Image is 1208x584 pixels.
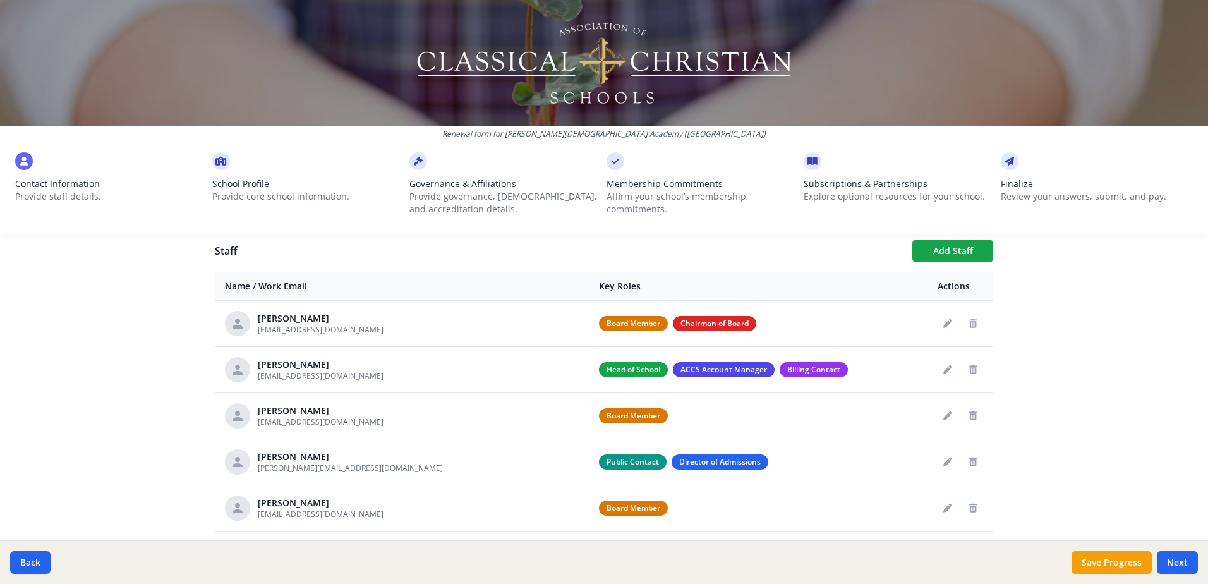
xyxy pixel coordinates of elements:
p: Provide staff details. [15,190,207,203]
button: Next [1157,551,1198,574]
button: Add Staff [912,240,993,262]
span: Billing Contact [780,362,848,377]
span: [EMAIL_ADDRESS][DOMAIN_NAME] [258,324,384,335]
button: Save Progress [1072,551,1152,574]
p: Review your answers, submit, and pay. [1001,190,1193,203]
th: Key Roles [589,272,927,301]
button: Edit staff [938,360,958,380]
span: [EMAIL_ADDRESS][DOMAIN_NAME] [258,509,384,520]
span: ACCS Account Manager [673,362,775,377]
p: Affirm your school’s membership commitments. [607,190,799,216]
button: Edit staff [938,452,958,472]
button: Back [10,551,51,574]
p: Explore optional resources for your school. [804,190,996,203]
span: Chairman of Board [673,316,756,331]
img: Logo [415,19,794,107]
button: Delete staff [963,498,983,518]
span: Public Contact [599,454,667,470]
span: Subscriptions & Partnerships [804,178,996,190]
span: Board Member [599,316,668,331]
span: Head of School [599,362,668,377]
div: [PERSON_NAME] [258,451,443,463]
button: Delete staff [963,452,983,472]
span: Finalize [1001,178,1193,190]
span: Governance & Affiliations [409,178,601,190]
span: [EMAIL_ADDRESS][DOMAIN_NAME] [258,370,384,381]
button: Edit staff [938,498,958,518]
span: Board Member [599,501,668,516]
button: Delete staff [963,360,983,380]
span: [EMAIL_ADDRESS][DOMAIN_NAME] [258,417,384,427]
h1: Staff [215,243,902,259]
span: Membership Commitments [607,178,799,190]
span: School Profile [212,178,404,190]
button: Delete staff [963,313,983,334]
div: [PERSON_NAME] [258,358,384,371]
span: Board Member [599,408,668,423]
div: [PERSON_NAME] [258,312,384,325]
button: Delete staff [963,406,983,426]
th: Actions [927,272,994,301]
button: Edit staff [938,313,958,334]
th: Name / Work Email [215,272,589,301]
p: Provide governance, [DEMOGRAPHIC_DATA], and accreditation details. [409,190,601,216]
div: [PERSON_NAME] [258,405,384,417]
button: Edit staff [938,406,958,426]
p: Provide core school information. [212,190,404,203]
div: [PERSON_NAME] [258,497,384,509]
span: Director of Admissions [672,454,768,470]
span: [PERSON_NAME][EMAIL_ADDRESS][DOMAIN_NAME] [258,463,443,473]
span: Contact Information [15,178,207,190]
